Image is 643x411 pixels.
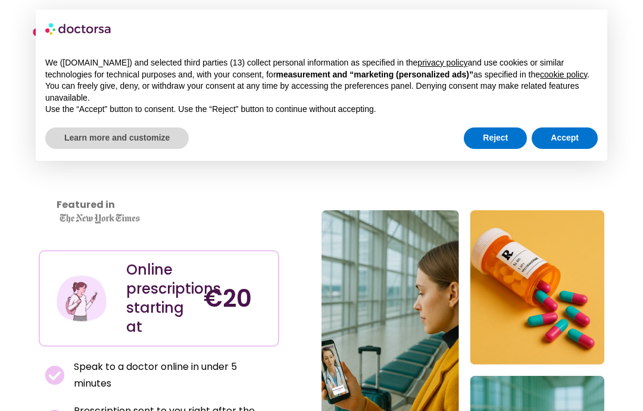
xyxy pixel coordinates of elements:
img: Illustration depicting a young woman in a casual outfit, engaged with her smartphone. She has a p... [55,272,108,325]
button: Accept [532,127,598,149]
iframe: Customer reviews powered by Trustpilot [45,188,273,203]
a: cookie policy [540,70,587,79]
p: Use the “Accept” button to consent. Use the “Reject” button to continue without accepting. [45,104,598,116]
strong: measurement and “marketing (personalized ads)” [276,70,473,79]
button: Reject [464,127,527,149]
img: logo [45,19,112,38]
span: Speak to a doctor online in under 5 minutes [71,359,273,392]
div: Online prescriptions starting at [126,260,192,337]
h4: €20 [204,284,269,313]
p: You can freely give, deny, or withdraw your consent at any time by accessing the preferences pane... [45,80,598,104]
p: We ([DOMAIN_NAME]) and selected third parties (13) collect personal information as specified in t... [45,57,598,80]
button: Learn more and customize [45,127,189,149]
iframe: Customer reviews powered by Trustpilot [45,174,223,188]
a: privacy policy [417,58,467,67]
strong: Featured in [57,198,115,211]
